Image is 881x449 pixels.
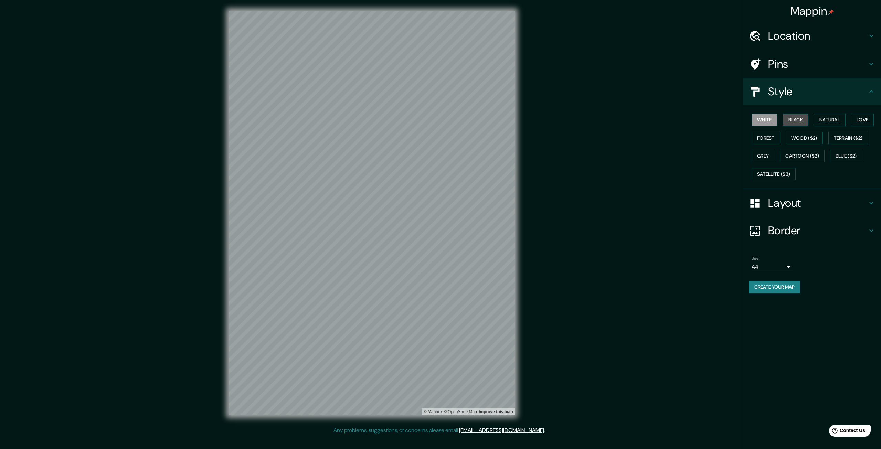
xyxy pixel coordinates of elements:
button: Satellite ($3) [752,168,796,181]
h4: Style [768,85,867,98]
button: Grey [752,150,774,162]
div: A4 [752,261,793,272]
div: Location [743,22,881,50]
div: Pins [743,50,881,78]
p: Any problems, suggestions, or concerns please email . [333,426,545,435]
a: Map feedback [479,409,513,414]
a: OpenStreetMap [444,409,477,414]
button: Forest [752,132,780,145]
a: Mapbox [424,409,443,414]
button: Terrain ($2) [828,132,868,145]
button: Cartoon ($2) [780,150,825,162]
h4: Pins [768,57,867,71]
button: Blue ($2) [830,150,862,162]
h4: Mappin [790,4,834,18]
div: Style [743,78,881,105]
div: . [545,426,546,435]
button: Natural [814,114,846,126]
div: Border [743,217,881,244]
div: Layout [743,189,881,217]
button: Black [783,114,809,126]
button: White [752,114,777,126]
a: [EMAIL_ADDRESS][DOMAIN_NAME] [459,427,544,434]
img: pin-icon.png [828,9,834,15]
button: Love [851,114,874,126]
button: Wood ($2) [786,132,823,145]
iframe: Help widget launcher [820,422,873,441]
label: Size [752,256,759,261]
button: Create your map [749,281,800,293]
div: . [546,426,548,435]
h4: Border [768,224,867,237]
canvas: Map [229,11,515,415]
h4: Layout [768,196,867,210]
h4: Location [768,29,867,43]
